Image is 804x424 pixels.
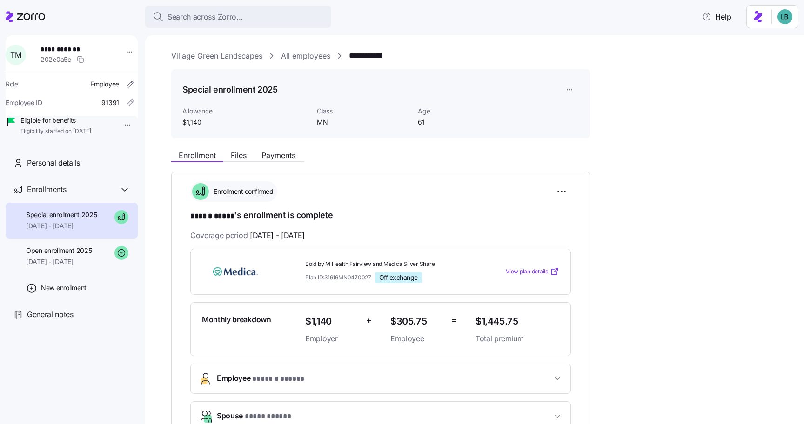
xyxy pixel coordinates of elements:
img: 55738f7c4ee29e912ff6c7eae6e0401b [777,9,792,24]
span: Help [702,11,731,22]
span: $1,140 [305,314,359,329]
span: Total premium [476,333,559,344]
span: Employer [305,333,359,344]
a: View plan details [506,267,559,276]
h1: Special enrollment 2025 [182,84,278,95]
span: $305.75 [390,314,444,329]
span: Class [317,106,410,116]
span: View plan details [506,267,548,276]
span: Employee [390,333,444,344]
a: Village Green Landscapes [171,50,262,62]
span: MN [317,118,410,127]
span: Monthly breakdown [202,314,271,325]
span: [DATE] - [DATE] [26,221,97,231]
span: Employee ID [6,98,42,107]
span: Eligibility started on [DATE] [20,127,91,135]
span: T M [10,51,21,59]
span: General notes [27,309,74,320]
button: Search across Zorro... [145,6,331,28]
span: Payments [261,152,295,159]
span: Off exchange [379,273,418,282]
span: Employee [90,79,119,89]
span: Personal details [27,157,80,169]
span: Open enrollment 2025 [26,246,92,255]
span: Enrollment confirmed [211,187,273,196]
span: Role [6,79,18,89]
span: Bold by M Health Fairview and Medica Silver Share [305,260,468,268]
span: $1,140 [182,118,309,127]
span: Files [231,152,247,159]
span: Special enrollment 2025 [26,210,97,219]
span: [DATE] - [DATE] [250,230,305,241]
span: 61 [418,118,511,127]
span: [DATE] - [DATE] [26,257,92,266]
span: Eligible for benefits [20,116,91,125]
span: 202e0a5c [40,55,71,64]
span: Spouse [217,410,291,423]
span: Plan ID: 31616MN0470027 [305,273,371,281]
span: Enrollments [27,184,66,195]
span: 91391 [101,98,119,107]
span: + [366,314,372,327]
span: Age [418,106,511,116]
span: Coverage period [190,230,305,241]
span: Search across Zorro... [167,11,243,23]
span: Enrollment [179,152,216,159]
span: Allowance [182,106,309,116]
span: $1,445.75 [476,314,559,329]
h1: 's enrollment is complete [190,209,571,222]
a: All employees [281,50,330,62]
span: = [451,314,457,327]
img: Medica [202,261,269,282]
span: New enrollment [41,283,87,292]
span: Employee [217,372,304,385]
button: Help [695,7,739,26]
